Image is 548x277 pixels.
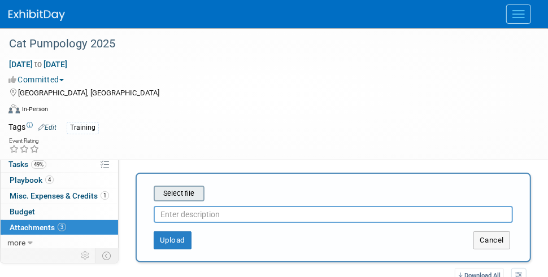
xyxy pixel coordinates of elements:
input: Enter description [154,206,513,223]
a: Tasks49% [1,157,118,172]
span: 3 [58,223,66,231]
span: Misc. Expenses & Credits [10,191,109,200]
img: Format-Inperson.png [8,104,20,113]
a: Misc. Expenses & Credits1 [1,188,118,204]
span: Attachments [10,223,66,232]
span: [GEOGRAPHIC_DATA], [GEOGRAPHIC_DATA] [18,89,159,97]
div: In-Person [21,105,48,113]
span: Tasks [8,160,46,169]
span: to [33,60,44,69]
td: Toggle Event Tabs [95,248,119,263]
a: more [1,235,118,250]
button: Upload [154,231,192,249]
div: Cat Pumpology 2025 [5,34,525,54]
span: Playbook [10,175,54,184]
span: 49% [31,160,46,169]
button: Committed [8,74,68,85]
a: Attachments3 [1,220,118,235]
div: Training [67,122,99,134]
img: ExhibitDay [8,10,65,21]
a: Budget [1,204,118,219]
span: [DATE] [DATE] [8,59,68,69]
span: 4 [45,175,54,184]
button: Cancel [473,231,510,249]
a: Playbook4 [1,173,118,188]
button: Menu [506,5,531,24]
div: Event Format [8,103,534,120]
span: more [7,238,25,247]
td: Personalize Event Tab Strip [76,248,95,263]
span: 1 [101,191,109,200]
td: Tags [8,121,56,134]
a: Edit [38,124,56,131]
div: Event Rating [9,138,40,144]
span: Budget [10,207,35,216]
